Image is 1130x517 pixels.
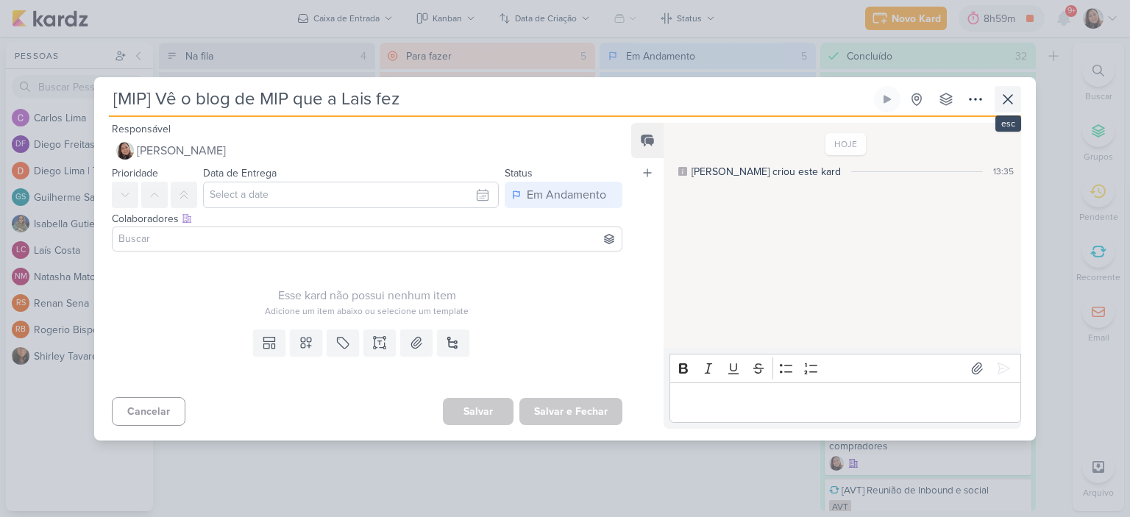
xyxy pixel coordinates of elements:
label: Data de Entrega [203,167,277,179]
div: Ligar relógio [881,93,893,105]
img: Sharlene Khoury [116,142,134,160]
input: Kard Sem Título [109,86,871,113]
button: [PERSON_NAME] [112,138,622,164]
span: [PERSON_NAME] [137,142,226,160]
div: Colaboradores [112,211,622,227]
label: Status [505,167,533,179]
input: Select a date [203,182,499,208]
label: Responsável [112,123,171,135]
div: Editor editing area: main [669,382,1021,423]
div: Editor toolbar [669,354,1021,382]
div: 13:35 [993,165,1014,178]
div: Adicione um item abaixo ou selecione um template [112,304,622,318]
div: [PERSON_NAME] criou este kard [692,164,841,179]
input: Buscar [116,230,619,248]
label: Prioridade [112,167,158,179]
button: Cancelar [112,397,185,426]
div: esc [995,115,1021,132]
div: Em Andamento [527,186,606,204]
div: Esse kard não possui nenhum item [112,287,622,304]
button: Em Andamento [505,182,622,208]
